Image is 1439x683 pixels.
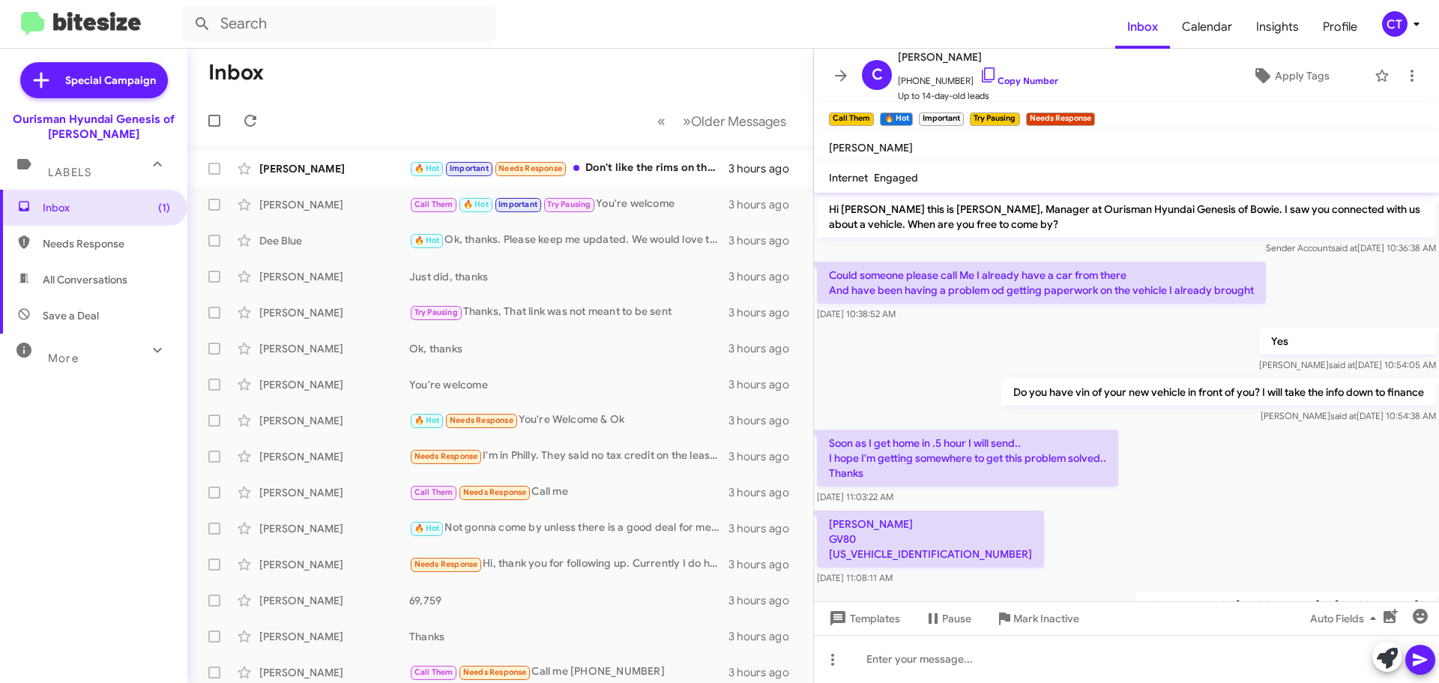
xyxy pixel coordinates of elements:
[181,6,496,42] input: Search
[409,593,728,608] div: 69,759
[829,112,874,126] small: Call Them
[158,200,170,215] span: (1)
[1170,5,1244,49] a: Calendar
[259,629,409,644] div: [PERSON_NAME]
[259,161,409,176] div: [PERSON_NAME]
[817,572,893,583] span: [DATE] 11:08:11 AM
[463,487,527,497] span: Needs Response
[728,449,801,464] div: 3 hours ago
[259,233,409,248] div: Dee Blue
[409,664,728,681] div: Call me [PHONE_NUMBER]
[1136,592,1436,619] p: Did you work with [PERSON_NAME] or [PERSON_NAME]?
[259,593,409,608] div: [PERSON_NAME]
[817,196,1436,238] p: Hi [PERSON_NAME] this is [PERSON_NAME], Manager at Ourisman Hyundai Genesis of Bowie. I saw you c...
[683,112,691,130] span: »
[872,63,883,87] span: C
[450,415,513,425] span: Needs Response
[728,593,801,608] div: 3 hours ago
[728,305,801,320] div: 3 hours ago
[498,163,562,173] span: Needs Response
[43,200,170,215] span: Inbox
[817,491,893,502] span: [DATE] 11:03:22 AM
[414,451,478,461] span: Needs Response
[259,269,409,284] div: [PERSON_NAME]
[942,605,971,632] span: Pause
[409,448,728,465] div: I'm in Philly. They said no tax credit on the lease. Lucid offering $15000 plus $7500 plus more o...
[409,304,728,321] div: Thanks, That link was not meant to be sent
[1330,410,1357,421] span: said at
[728,197,801,212] div: 3 hours ago
[259,665,409,680] div: [PERSON_NAME]
[919,112,964,126] small: Important
[1382,11,1408,37] div: CT
[414,307,458,317] span: Try Pausing
[817,308,896,319] span: [DATE] 10:38:52 AM
[1369,11,1423,37] button: CT
[1244,5,1311,49] span: Insights
[1329,359,1355,370] span: said at
[874,171,918,184] span: Engaged
[450,163,489,173] span: Important
[728,521,801,536] div: 3 hours ago
[414,199,453,209] span: Call Them
[20,62,168,98] a: Special Campaign
[259,485,409,500] div: [PERSON_NAME]
[409,520,728,537] div: Not gonna come by unless there is a good deal for me on the table.
[728,233,801,248] div: 3 hours ago
[48,352,79,365] span: More
[409,556,728,573] div: Hi, thank you for following up. Currently I do have a business trip coming up [DATE]. And I will ...
[970,112,1019,126] small: Try Pausing
[259,197,409,212] div: [PERSON_NAME]
[880,112,912,126] small: 🔥 Hot
[1266,242,1436,253] span: Sender Account [DATE] 10:36:38 AM
[898,66,1058,88] span: [PHONE_NUMBER]
[43,236,170,251] span: Needs Response
[1331,242,1357,253] span: said at
[649,106,795,136] nav: Page navigation example
[674,106,795,136] button: Next
[898,48,1058,66] span: [PERSON_NAME]
[728,557,801,572] div: 3 hours ago
[409,629,728,644] div: Thanks
[414,523,440,533] span: 🔥 Hot
[43,272,127,287] span: All Conversations
[498,199,537,209] span: Important
[1261,410,1436,421] span: [PERSON_NAME] [DATE] 10:54:38 AM
[983,605,1091,632] button: Mark Inactive
[829,171,868,184] span: Internet
[48,166,91,179] span: Labels
[728,485,801,500] div: 3 hours ago
[1259,359,1436,370] span: [PERSON_NAME] [DATE] 10:54:05 AM
[547,199,591,209] span: Try Pausing
[814,605,912,632] button: Templates
[409,196,728,213] div: You're welcome
[259,557,409,572] div: [PERSON_NAME]
[1026,112,1095,126] small: Needs Response
[43,308,99,323] span: Save a Deal
[463,199,489,209] span: 🔥 Hot
[817,430,1118,487] p: Soon as I get home in .5 hour I will send.. I hope I'm getting somewhere to get this problem solv...
[1310,605,1382,632] span: Auto Fields
[414,415,440,425] span: 🔥 Hot
[259,341,409,356] div: [PERSON_NAME]
[414,487,453,497] span: Call Them
[648,106,675,136] button: Previous
[1311,5,1369,49] a: Profile
[414,163,440,173] span: 🔥 Hot
[208,61,264,85] h1: Inbox
[728,341,801,356] div: 3 hours ago
[409,269,728,284] div: Just did, thanks
[409,377,728,392] div: You're welcome
[1001,379,1436,406] p: Do you have vin of your new vehicle in front of you? I will take the info down to finance
[829,141,913,154] span: [PERSON_NAME]
[409,232,728,249] div: Ok, thanks. Please keep me updated. We would love to bring you back in.
[259,377,409,392] div: [PERSON_NAME]
[657,112,666,130] span: «
[1115,5,1170,49] a: Inbox
[414,235,440,245] span: 🔥 Hot
[826,605,900,632] span: Templates
[728,269,801,284] div: 3 hours ago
